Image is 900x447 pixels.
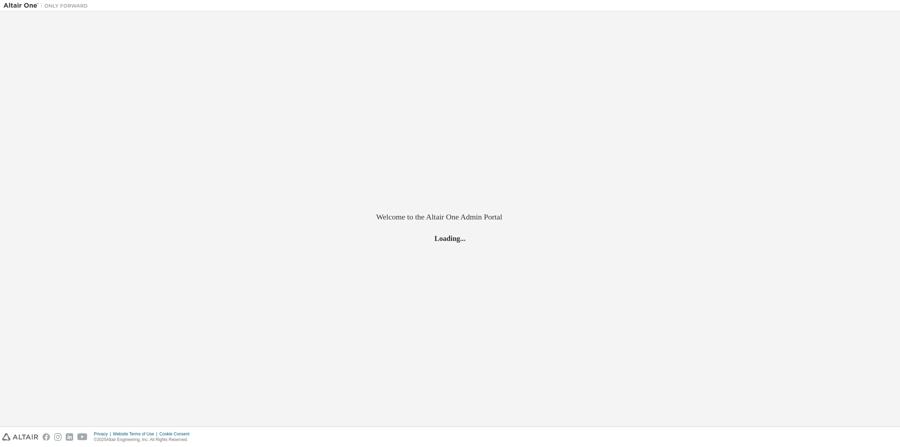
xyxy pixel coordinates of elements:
img: facebook.svg [43,433,50,441]
p: © 2025 Altair Engineering, Inc. All Rights Reserved. [94,437,194,443]
img: linkedin.svg [66,433,73,441]
img: instagram.svg [54,433,62,441]
div: Cookie Consent [159,431,193,437]
img: altair_logo.svg [2,433,38,441]
img: Altair One [4,2,91,9]
img: youtube.svg [77,433,88,441]
div: Privacy [94,431,113,437]
div: Website Terms of Use [113,431,159,437]
h2: Loading... [376,234,524,243]
h2: Welcome to the Altair One Admin Portal [376,212,524,222]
